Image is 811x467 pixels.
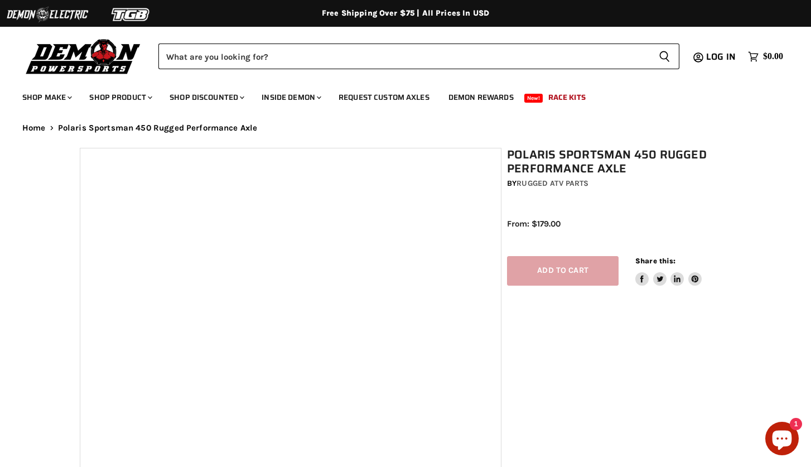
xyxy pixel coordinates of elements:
a: Shop Discounted [161,86,251,109]
span: $0.00 [763,51,783,62]
span: From: $179.00 [507,219,561,229]
h1: Polaris Sportsman 450 Rugged Performance Axle [507,148,737,176]
inbox-online-store-chat: Shopify online store chat [762,422,802,458]
span: Polaris Sportsman 450 Rugged Performance Axle [58,123,258,133]
a: Demon Rewards [440,86,522,109]
a: Race Kits [540,86,594,109]
a: Inside Demon [253,86,328,109]
div: by [507,177,737,190]
img: TGB Logo 2 [89,4,173,25]
a: $0.00 [742,49,789,65]
span: Log in [706,50,736,64]
a: Log in [701,52,742,62]
a: Home [22,123,46,133]
form: Product [158,44,679,69]
a: Shop Make [14,86,79,109]
button: Search [650,44,679,69]
a: Request Custom Axles [330,86,438,109]
input: Search [158,44,650,69]
a: Rugged ATV Parts [516,179,588,188]
img: Demon Powersports [22,36,144,76]
aside: Share this: [635,256,702,286]
span: New! [524,94,543,103]
ul: Main menu [14,81,780,109]
img: Demon Electric Logo 2 [6,4,89,25]
a: Shop Product [81,86,159,109]
span: Share this: [635,257,675,265]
